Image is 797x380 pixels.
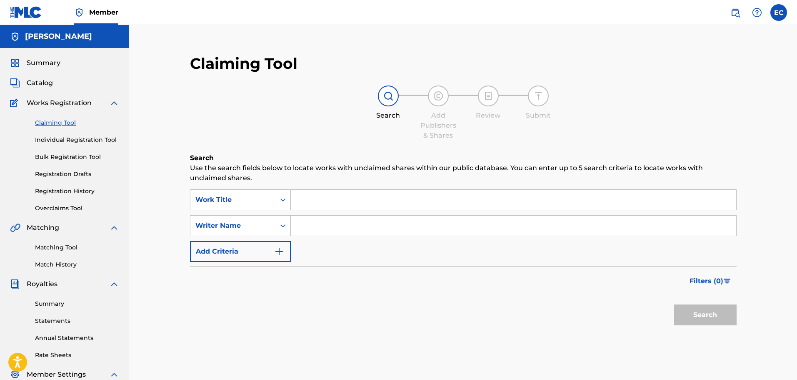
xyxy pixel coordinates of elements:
img: Summary [10,58,20,68]
img: step indicator icon for Review [483,91,493,101]
span: Member [89,8,118,17]
span: Matching [27,223,59,233]
img: expand [109,279,119,289]
a: Match History [35,260,119,269]
img: Top Rightsholder [74,8,84,18]
a: Statements [35,317,119,325]
a: SummarySummary [10,58,60,68]
a: Registration History [35,187,119,196]
div: Help [749,4,765,21]
img: expand [109,223,119,233]
a: Summary [35,299,119,308]
img: Member Settings [10,370,20,380]
img: expand [109,98,119,108]
img: Matching [10,223,20,233]
iframe: Resource Center [774,250,797,317]
a: Overclaims Tool [35,204,119,213]
h5: Elizabeth Chiaramonte [25,32,92,41]
img: expand [109,370,119,380]
div: Search [367,111,409,121]
a: Rate Sheets [35,351,119,360]
h6: Search [190,153,737,163]
img: 9d2ae6d4665cec9f34b9.svg [274,247,284,257]
a: CatalogCatalog [10,78,53,88]
img: Accounts [10,32,20,42]
div: Work Title [195,195,270,205]
span: Catalog [27,78,53,88]
a: Registration Drafts [35,170,119,179]
img: help [752,8,762,18]
img: step indicator icon for Add Publishers & Shares [433,91,443,101]
span: Member Settings [27,370,86,380]
img: step indicator icon for Search [383,91,393,101]
a: Matching Tool [35,243,119,252]
a: Public Search [727,4,744,21]
span: Filters ( 0 ) [690,276,723,286]
a: Claiming Tool [35,118,119,127]
img: step indicator icon for Submit [533,91,543,101]
div: Review [467,111,509,121]
span: Summary [27,58,60,68]
h2: Claiming Tool [190,54,297,73]
a: Individual Registration Tool [35,136,119,144]
span: Works Registration [27,98,92,108]
div: Submit [517,111,559,121]
img: filter [724,279,731,284]
p: Use the search fields below to locate works with unclaimed shares within our public database. You... [190,163,737,183]
form: Search Form [190,189,737,330]
button: Filters (0) [685,271,737,292]
a: Annual Statements [35,334,119,342]
div: Writer Name [195,221,270,231]
span: Royalties [27,279,57,289]
a: Bulk Registration Tool [35,153,119,161]
img: search [730,8,740,18]
img: Royalties [10,279,20,289]
div: Add Publishers & Shares [417,111,459,141]
div: User Menu [770,4,787,21]
img: Works Registration [10,98,21,108]
img: Catalog [10,78,20,88]
img: MLC Logo [10,6,42,18]
button: Add Criteria [190,241,291,262]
